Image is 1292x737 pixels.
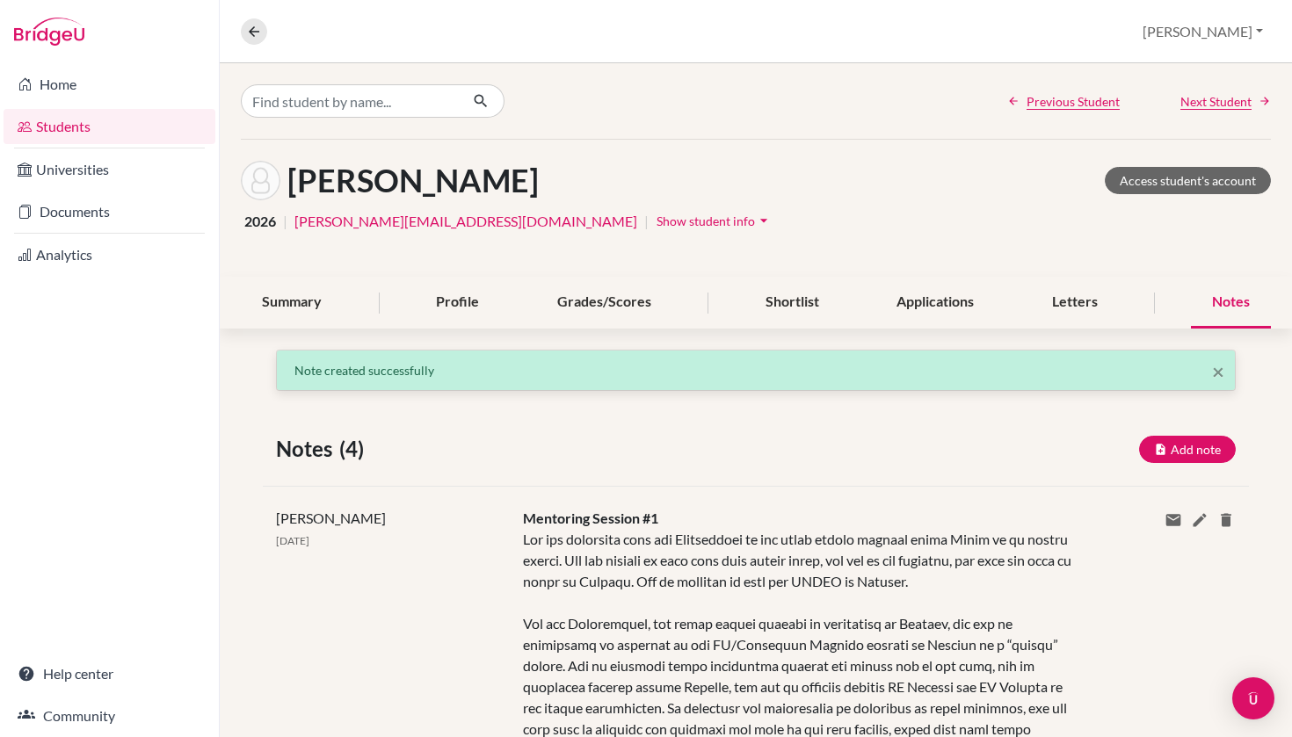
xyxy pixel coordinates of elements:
[294,211,637,232] a: [PERSON_NAME][EMAIL_ADDRESS][DOMAIN_NAME]
[4,237,215,272] a: Analytics
[241,161,280,200] img: Enikő Pentz's avatar
[283,211,287,232] span: |
[536,277,672,329] div: Grades/Scores
[1139,436,1236,463] button: Add note
[339,433,371,465] span: (4)
[4,698,215,733] a: Community
[287,162,539,199] h1: [PERSON_NAME]
[1180,92,1271,111] a: Next Student
[1027,92,1120,111] span: Previous Student
[755,212,773,229] i: arrow_drop_down
[656,207,773,235] button: Show student infoarrow_drop_down
[1191,277,1271,329] div: Notes
[4,67,215,102] a: Home
[1212,358,1224,384] span: ×
[241,84,459,118] input: Find student by name...
[744,277,840,329] div: Shortlist
[4,656,215,691] a: Help center
[1232,677,1274,719] div: Open Intercom Messenger
[276,433,339,465] span: Notes
[14,18,84,46] img: Bridge-U
[1105,167,1271,194] a: Access student's account
[241,277,343,329] div: Summary
[276,534,309,547] span: [DATE]
[1180,92,1252,111] span: Next Student
[276,509,386,526] span: [PERSON_NAME]
[4,194,215,229] a: Documents
[644,211,649,232] span: |
[1212,361,1224,382] button: Close
[415,277,500,329] div: Profile
[294,361,1217,379] p: Note created successfully
[1031,277,1119,329] div: Letters
[1135,15,1271,48] button: [PERSON_NAME]
[523,509,658,526] span: Mentoring Session #1
[4,152,215,187] a: Universities
[657,213,755,228] span: Show student info
[244,211,276,232] span: 2026
[1007,92,1120,111] a: Previous Student
[875,277,995,329] div: Applications
[4,109,215,144] a: Students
